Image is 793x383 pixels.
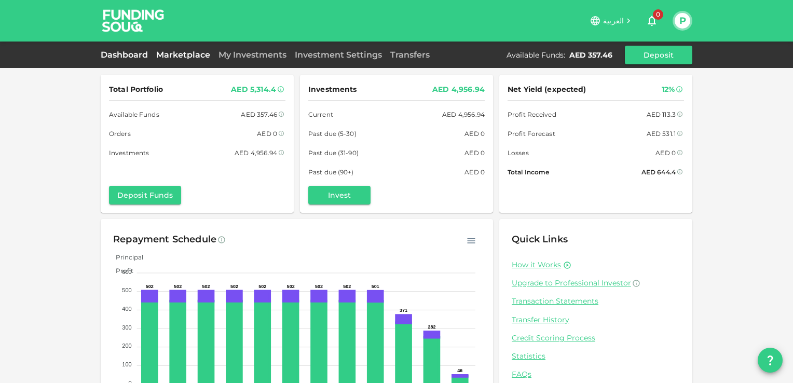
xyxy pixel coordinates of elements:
a: Statistics [512,351,680,361]
a: Transaction Statements [512,296,680,306]
a: Upgrade to Professional Investor [512,278,680,288]
div: AED 357.46 [569,50,612,60]
span: Total Income [508,167,549,177]
div: AED 4,956.94 [442,109,485,120]
tspan: 400 [122,306,131,312]
span: Profit Forecast [508,128,555,139]
tspan: 300 [122,324,131,331]
div: AED 357.46 [241,109,277,120]
span: Past due (90+) [308,167,354,177]
span: Current [308,109,333,120]
div: Available Funds : [507,50,565,60]
a: Investment Settings [291,50,386,60]
span: Investments [109,147,149,158]
span: 0 [653,9,663,20]
tspan: 600 [122,269,131,275]
div: Repayment Schedule [113,231,216,248]
div: AED 0 [464,147,485,158]
span: Investments [308,83,357,96]
div: AED 0 [257,128,277,139]
span: Orders [109,128,131,139]
a: FAQs [512,370,680,379]
a: Transfer History [512,315,680,325]
button: Deposit Funds [109,186,181,204]
div: AED 5,314.4 [231,83,276,96]
div: AED 4,956.94 [235,147,277,158]
a: Transfers [386,50,434,60]
span: Losses [508,147,529,158]
div: AED 0 [464,167,485,177]
span: Profit Received [508,109,556,120]
tspan: 200 [122,343,131,349]
span: Net Yield (expected) [508,83,586,96]
span: Past due (31-90) [308,147,359,158]
span: العربية [603,16,624,25]
div: AED 531.1 [647,128,676,139]
span: Past due (5-30) [308,128,357,139]
button: Invest [308,186,371,204]
span: Principal [108,253,143,261]
a: How it Works [512,260,561,270]
tspan: 100 [122,361,131,367]
button: question [758,348,783,373]
button: Deposit [625,46,692,64]
div: AED 113.3 [647,109,676,120]
a: My Investments [214,50,291,60]
div: AED 4,956.94 [432,83,485,96]
div: 12% [662,83,675,96]
span: Total Portfolio [109,83,163,96]
div: AED 0 [464,128,485,139]
span: Quick Links [512,234,568,245]
span: Available Funds [109,109,159,120]
span: Profit [108,267,133,275]
button: P [675,13,690,29]
div: AED 644.4 [641,167,676,177]
span: Upgrade to Professional Investor [512,278,631,288]
button: 0 [641,10,662,31]
a: Dashboard [101,50,152,60]
a: Marketplace [152,50,214,60]
tspan: 500 [122,287,131,293]
a: Credit Scoring Process [512,333,680,343]
div: AED 0 [655,147,676,158]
